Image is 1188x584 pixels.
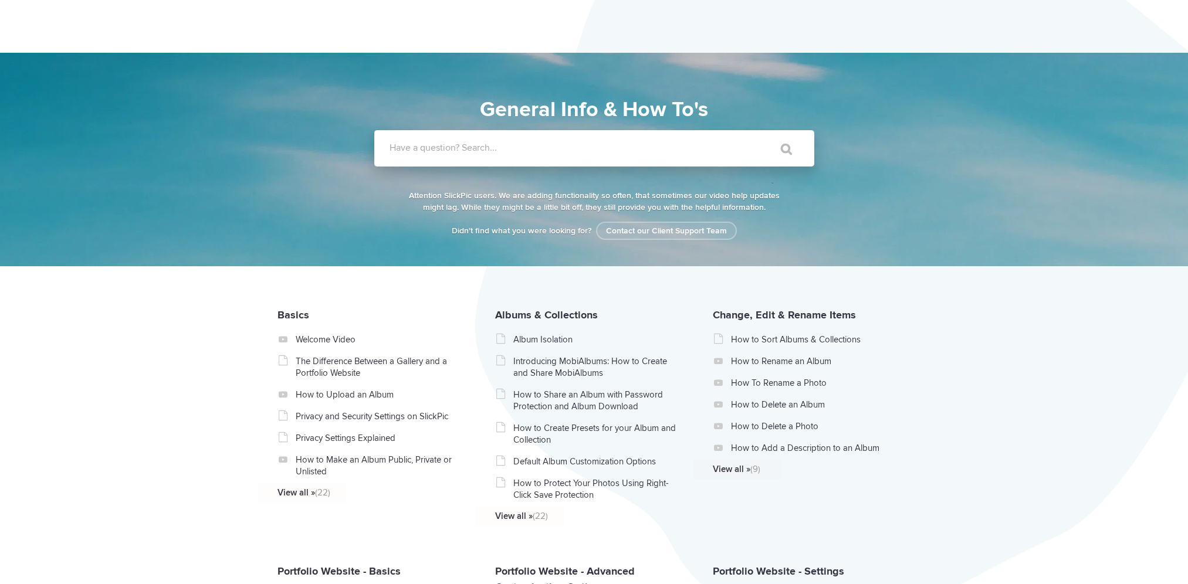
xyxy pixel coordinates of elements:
a: View all »(9) [713,463,879,475]
a: How to Delete an Album [731,399,897,410]
a: Privacy Settings Explained [296,432,462,444]
a: Privacy and Security Settings on SlickPic [296,410,462,422]
a: How to Delete a Photo [731,420,897,432]
a: Change, Edit & Rename Items [713,308,856,321]
label: Have a question? Search... [390,142,830,154]
a: Basics [277,308,309,321]
a: Contact our Client Support Team [596,222,737,240]
a: How to Sort Albums & Collections [731,334,897,345]
a: How to Add a Description to an Album [731,442,897,454]
a: Album Isolation [513,334,679,345]
input:  [756,135,805,163]
a: View all »(22) [277,487,444,498]
a: Default Album Customization Options [513,456,679,467]
a: Portfolio Website - Basics [277,565,401,578]
p: Attention SlickPic users. We are adding functionality so often, that sometimes our video help upd... [407,190,782,213]
a: How to Protect Your Photos Using Right-Click Save Protection [513,477,679,501]
h1: General Info & How To's [321,94,867,125]
a: How to Rename an Album [731,355,897,367]
a: Portfolio Website - Settings [713,565,844,578]
a: Albums & Collections [495,308,598,321]
p: Didn't find what you were looking for? [407,225,782,237]
a: Welcome Video [296,334,462,345]
a: Introducing MobiAlbums: How to Create and Share MobiAlbums [513,355,679,379]
a: How to Make an Album Public, Private or Unlisted [296,454,462,477]
a: How to Upload an Album [296,389,462,400]
a: How To Rename a Photo [731,377,897,389]
a: How to Create Presets for your Album and Collection [513,422,679,446]
a: The Difference Between a Gallery and a Portfolio Website [296,355,462,379]
a: View all »(22) [495,510,661,522]
a: How to Share an Album with Password Protection and Album Download [513,389,679,412]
